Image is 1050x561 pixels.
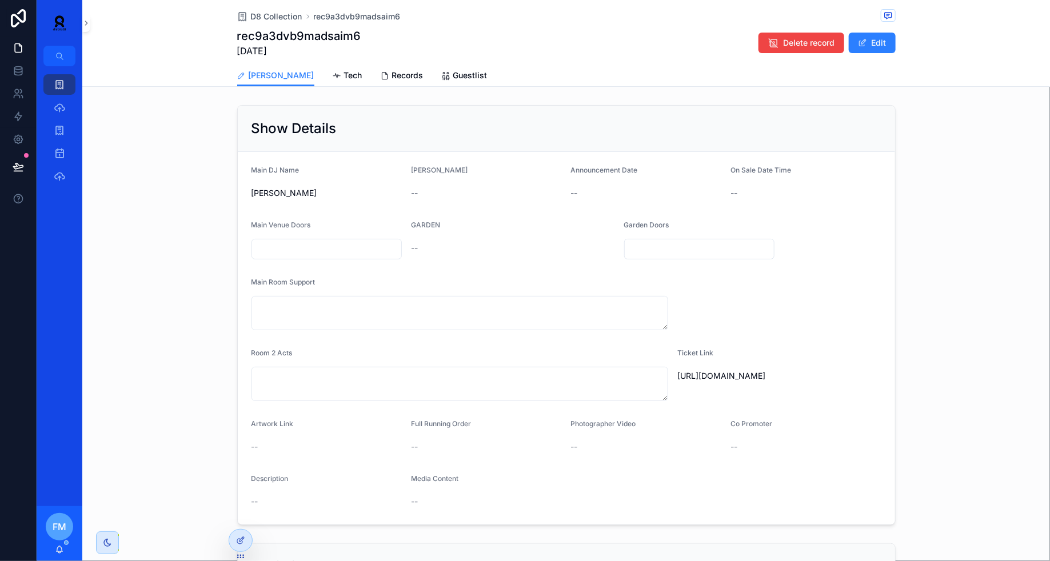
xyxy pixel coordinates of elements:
span: -- [251,441,258,452]
span: Description [251,474,289,483]
span: Garden Doors [624,221,669,229]
span: [PERSON_NAME] [251,187,402,199]
span: Main Room Support [251,278,316,286]
span: Photographer Video [571,419,636,428]
span: Media Content [411,474,458,483]
span: Artwork Link [251,419,294,428]
span: Main DJ Name [251,166,300,174]
span: FM [53,520,66,534]
span: Full Running Order [411,419,471,428]
span: Announcement Date [571,166,638,174]
a: Records [381,65,424,88]
span: [URL][DOMAIN_NAME] [677,370,828,382]
h1: rec9a3dvb9madsaim6 [237,28,361,44]
span: -- [571,441,578,452]
button: Delete record [758,33,844,53]
span: [PERSON_NAME] [411,166,468,174]
a: Tech [333,65,362,88]
span: Guestlist [453,70,488,81]
a: [PERSON_NAME] [237,65,314,87]
a: rec9a3dvb9madsaim6 [314,11,401,22]
span: Delete record [784,37,835,49]
span: -- [730,187,737,199]
span: On Sale Date Time [730,166,791,174]
span: D8 Collection [251,11,302,22]
span: Tech [344,70,362,81]
span: GARDEN [411,221,440,229]
span: Room 2 Acts [251,348,293,357]
span: -- [411,242,418,254]
span: -- [251,496,258,507]
div: scrollable content [37,66,82,201]
span: Main Venue Doors [251,221,311,229]
span: Ticket Link [677,348,713,357]
span: -- [730,441,737,452]
span: [DATE] [237,44,361,58]
span: -- [411,496,418,507]
span: Co Promoter [730,419,772,428]
span: -- [571,187,578,199]
span: -- [411,187,418,199]
h2: Show Details [251,119,337,138]
a: Guestlist [442,65,488,88]
span: Records [392,70,424,81]
button: Edit [849,33,896,53]
span: -- [411,441,418,452]
a: D8 Collection [237,11,302,22]
img: App logo [46,14,73,32]
span: [PERSON_NAME] [249,70,314,81]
